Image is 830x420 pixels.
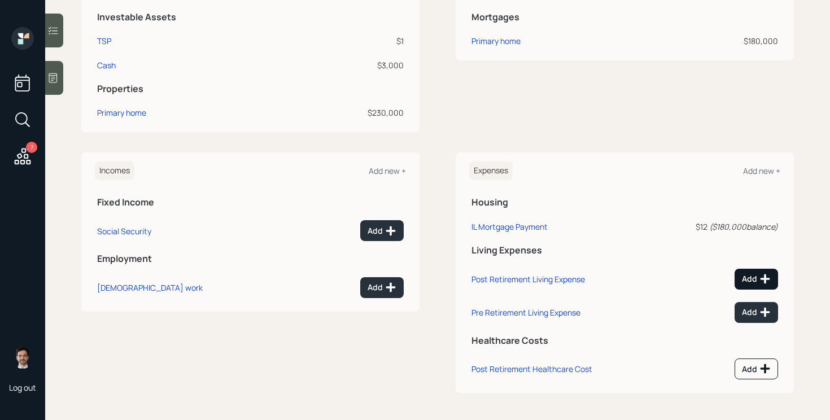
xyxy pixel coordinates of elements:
[735,358,778,379] button: Add
[97,35,111,47] div: TSP
[471,197,778,208] h5: Housing
[97,107,146,119] div: Primary home
[471,274,585,285] div: Post Retirement Living Expense
[369,165,406,176] div: Add new +
[97,226,151,237] div: Social Security
[471,12,778,23] h5: Mortgages
[274,35,404,47] div: $1
[471,335,778,346] h5: Healthcare Costs
[652,35,778,47] div: $180,000
[469,161,513,180] h6: Expenses
[274,107,404,119] div: $230,000
[274,59,404,71] div: $3,000
[471,35,521,47] div: Primary home
[471,221,548,232] div: IL Mortgage Payment
[655,221,778,233] div: $12
[360,277,404,298] button: Add
[742,307,771,318] div: Add
[95,161,134,180] h6: Incomes
[742,363,771,374] div: Add
[471,307,580,318] div: Pre Retirement Living Expense
[97,197,404,208] h5: Fixed Income
[97,84,404,94] h5: Properties
[471,245,778,256] h5: Living Expenses
[360,220,404,241] button: Add
[97,253,404,264] h5: Employment
[368,225,396,237] div: Add
[742,273,771,285] div: Add
[471,364,592,374] div: Post Retirement Healthcare Cost
[97,12,404,23] h5: Investable Assets
[368,282,396,293] div: Add
[9,382,36,393] div: Log out
[743,165,780,176] div: Add new +
[735,302,778,323] button: Add
[26,142,37,153] div: 7
[709,221,778,232] i: ( $180,000 balance)
[735,269,778,290] button: Add
[97,282,203,293] div: [DEMOGRAPHIC_DATA] work
[97,59,116,71] div: Cash
[11,346,34,369] img: jonah-coleman-headshot.png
